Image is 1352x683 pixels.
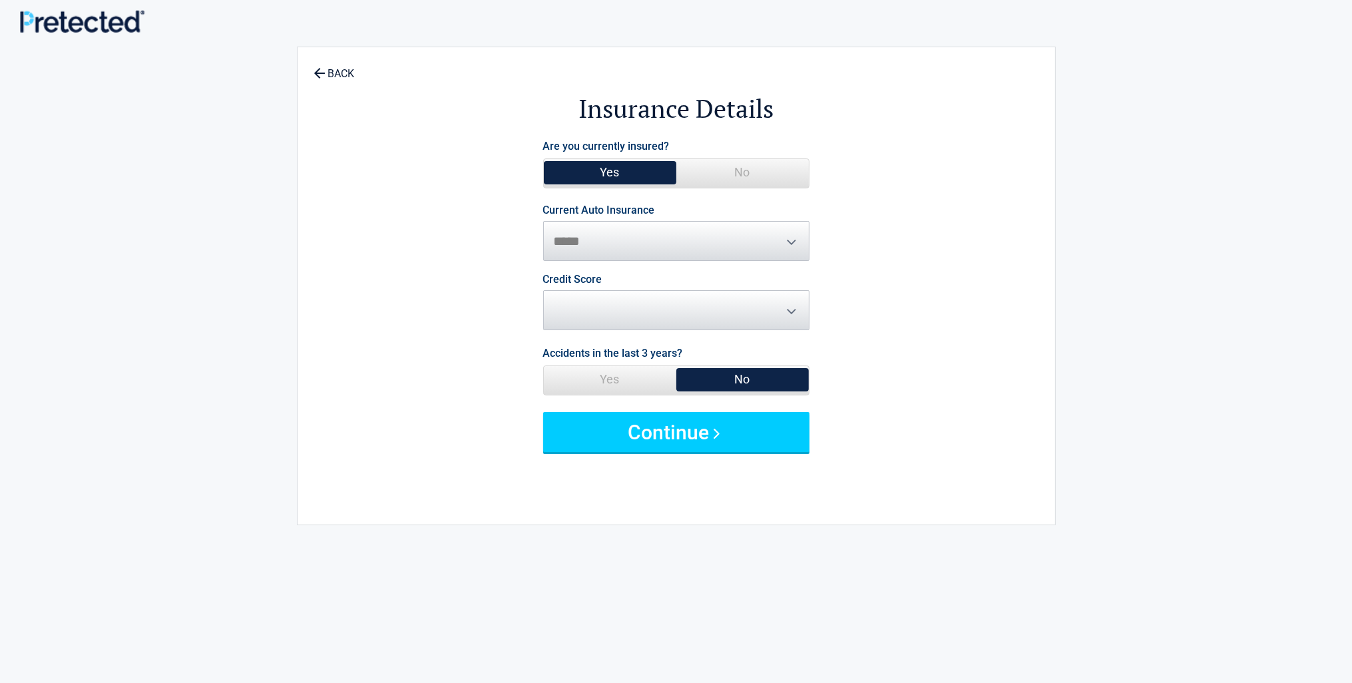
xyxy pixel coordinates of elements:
label: Credit Score [543,274,602,285]
img: Main Logo [20,10,144,33]
span: Yes [544,366,676,393]
span: No [676,159,809,186]
button: Continue [543,412,809,452]
label: Current Auto Insurance [543,205,655,216]
a: BACK [311,56,357,79]
span: Yes [544,159,676,186]
span: No [676,366,809,393]
h2: Insurance Details [371,92,982,126]
label: Accidents in the last 3 years? [543,344,683,362]
label: Are you currently insured? [543,137,670,155]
